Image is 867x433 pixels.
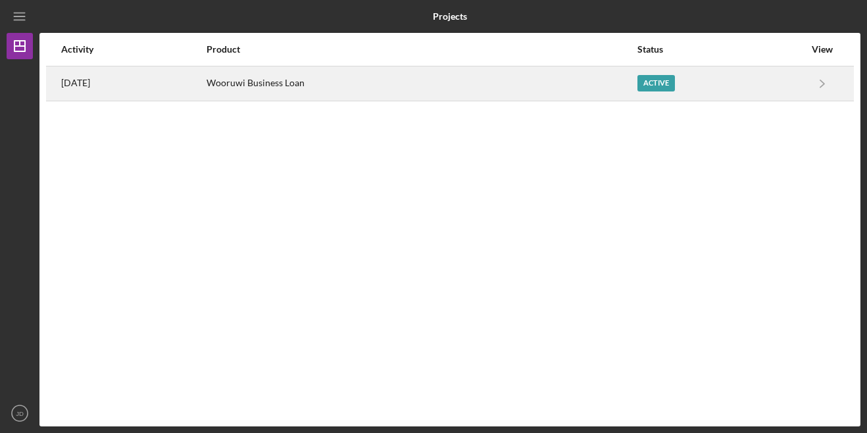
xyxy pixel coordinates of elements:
div: Activity [61,44,205,55]
button: JD [7,400,33,426]
div: Status [637,44,805,55]
div: Active [637,75,675,91]
text: JD [16,410,24,417]
div: View [806,44,839,55]
div: Product [207,44,636,55]
b: Projects [433,11,467,22]
div: Wooruwi Business Loan [207,67,636,100]
time: 2025-08-13 01:18 [61,78,90,88]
